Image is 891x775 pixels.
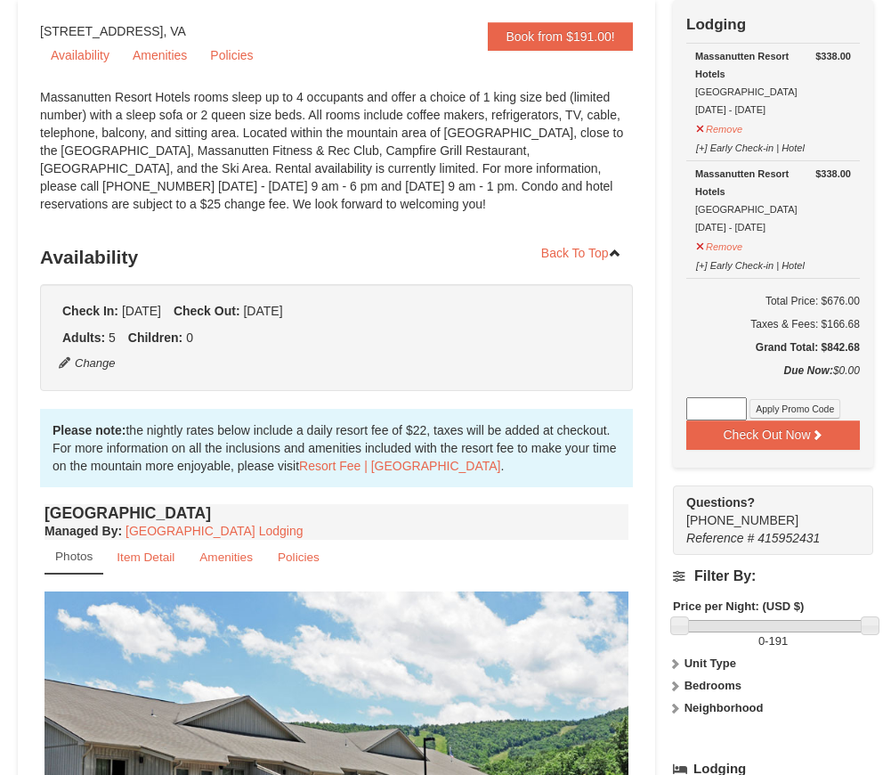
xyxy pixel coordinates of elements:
a: Photos [45,540,103,575]
a: Policies [199,42,263,69]
strong: : [45,524,122,538]
h4: [GEOGRAPHIC_DATA] [45,504,628,522]
div: $0.00 [686,362,860,397]
span: Reference # [686,531,754,545]
a: Policies [266,540,331,575]
span: [DATE] [243,304,282,318]
a: Back To Top [530,240,633,266]
button: Check Out Now [686,420,860,449]
button: [+] Early Check-in | Hotel [695,135,806,157]
span: 0 [758,634,765,648]
div: Massanutten Resort Hotels rooms sleep up to 4 occupants and offer a choice of 1 king size bed (li... [40,88,633,231]
button: Change [58,354,117,373]
a: [GEOGRAPHIC_DATA] Lodging [126,524,303,538]
span: 5 [109,330,116,345]
h5: Grand Total: $842.68 [686,339,860,356]
small: Amenities [199,551,253,564]
span: [DATE] [122,304,161,318]
strong: Children: [128,330,182,345]
strong: Check Out: [174,304,240,318]
strong: Adults: [62,330,105,345]
a: Amenities [122,42,198,69]
strong: Bedrooms [684,679,741,692]
span: [PHONE_NUMBER] [686,494,841,527]
strong: $338.00 [815,165,851,183]
strong: Check In: [62,304,118,318]
small: Item Detail [117,551,174,564]
button: [+] Early Check-in | Hotel [695,252,806,274]
span: Managed By [45,524,117,538]
small: Policies [278,551,320,564]
div: Taxes & Fees: $166.68 [686,315,860,333]
strong: Unit Type [684,657,736,670]
a: Availability [40,42,120,69]
a: Book from $191.00! [488,22,632,51]
strong: Questions? [686,495,755,510]
label: - [673,632,873,650]
button: Remove [695,233,743,256]
a: Resort Fee | [GEOGRAPHIC_DATA] [299,459,500,473]
h6: Total Price: $676.00 [686,292,860,310]
strong: Price per Night: (USD $) [673,600,804,613]
strong: $338.00 [815,47,851,65]
small: Photos [55,550,93,563]
button: Apply Promo Code [749,399,840,419]
strong: Please note: [53,423,126,437]
h3: Availability [40,240,633,275]
a: Amenities [188,540,264,575]
strong: Neighborhood [684,701,764,714]
div: [GEOGRAPHIC_DATA] [DATE] - [DATE] [695,47,851,118]
strong: Lodging [686,16,746,33]
div: [GEOGRAPHIC_DATA] [DATE] - [DATE] [695,165,851,236]
a: Item Detail [105,540,186,575]
span: 191 [768,634,788,648]
h4: Filter By: [673,568,873,584]
span: 0 [186,330,193,345]
button: Remove [695,116,743,138]
span: 415952431 [757,531,820,545]
strong: Due Now: [784,364,833,377]
div: the nightly rates below include a daily resort fee of $22, taxes will be added at checkout. For m... [40,409,633,487]
strong: Massanutten Resort Hotels [695,168,789,197]
strong: Massanutten Resort Hotels [695,51,789,79]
